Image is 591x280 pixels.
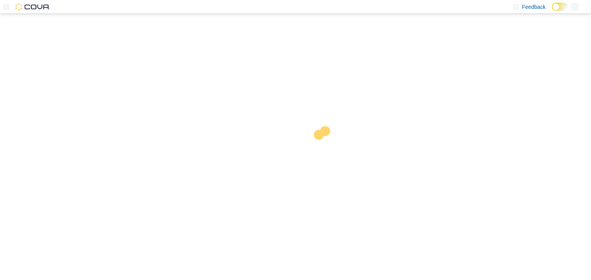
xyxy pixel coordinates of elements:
img: Cova [15,3,50,11]
span: Feedback [522,3,546,11]
img: cova-loader [295,120,353,178]
input: Dark Mode [552,3,568,11]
